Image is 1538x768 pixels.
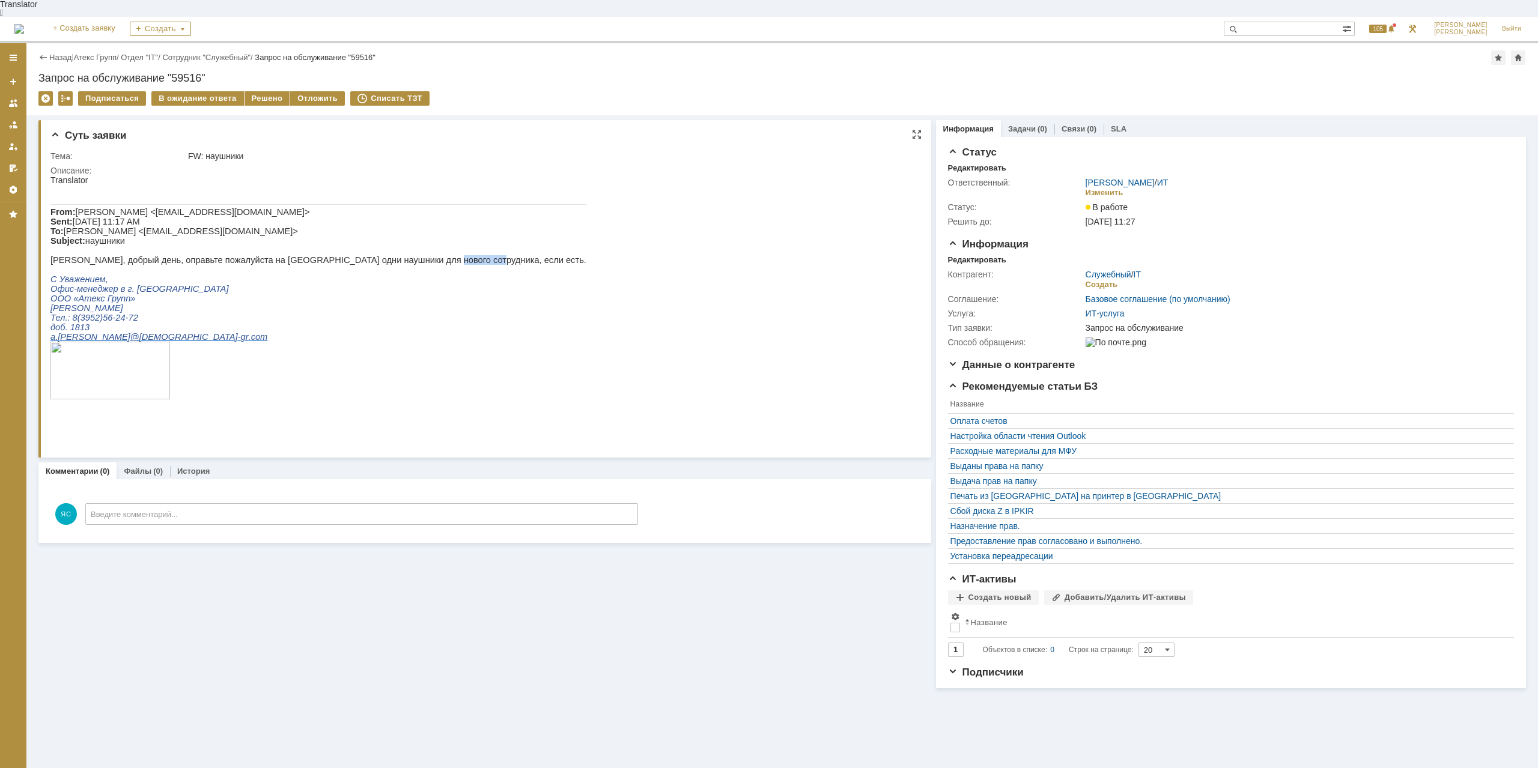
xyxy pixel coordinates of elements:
div: FW: наушники [188,151,910,161]
a: Настройка области чтения Outlook [950,431,1506,441]
span: [DATE] 11:27 [1086,217,1135,226]
th: Название [962,609,1508,638]
span: [PERSON_NAME] [1434,29,1488,36]
span: @ [80,157,89,166]
div: Редактировать [948,255,1006,265]
a: Перейти в интерфейс администратора [1405,22,1420,36]
div: Выданы права на папку [950,461,1506,471]
div: Запрос на обслуживание "59516" [255,53,375,62]
div: / [121,53,162,62]
a: [PERSON_NAME] [1086,178,1155,187]
span: [PERSON_NAME] [7,157,80,166]
a: Атекс Групп [74,53,117,62]
a: Файлы [124,467,151,476]
i: Строк на странице: [983,643,1134,657]
div: Услуга: [948,309,1083,318]
div: Создать [1086,280,1117,289]
div: Работа с массовостью [58,91,73,106]
a: Отдел "IT" [121,53,158,62]
div: Запрос на обслуживание "59516" [38,72,1526,84]
a: Установка переадресации [950,551,1506,561]
span: ИТ-активы [948,573,1017,585]
div: Соглашение: [948,294,1083,304]
span: Данные о контрагенте [948,359,1075,370]
a: SLA [1111,124,1126,133]
a: Заявки на командах [4,94,23,113]
div: / [162,53,255,62]
div: Тип заявки: [948,323,1083,333]
a: Мои заявки [4,137,23,156]
div: Способ обращения: [948,337,1083,347]
span: . [5,157,7,166]
span: Статус [948,147,997,158]
div: Создать [130,22,191,36]
a: Создать заявку [4,72,23,91]
img: logo [14,24,24,34]
th: Название [948,398,1508,414]
div: / [1086,270,1141,279]
a: [PERSON_NAME][PERSON_NAME] [1427,17,1495,41]
a: Комментарии [46,467,99,476]
div: Изменить [1086,188,1123,198]
div: Ответственный: [948,178,1083,187]
div: Редактировать [948,163,1006,173]
img: По почте.png [1086,337,1146,347]
span: Объектов в списке: [983,646,1047,654]
div: (0) [1038,124,1047,133]
div: Сделать домашней страницей [1511,50,1525,65]
div: Запрос на обслуживание [1086,323,1506,333]
span: Настройки [950,612,960,621]
a: Выйти [1495,17,1528,41]
div: / [1086,178,1169,187]
span: Суть заявки [50,130,126,141]
span: Подписчики [948,667,1024,678]
div: 0 [1050,643,1054,657]
a: История [177,467,210,476]
div: (0) [153,467,163,476]
span: ЯС [55,503,77,525]
a: ИТ [1157,178,1169,187]
div: Открыть панель уведомлений [1362,17,1398,41]
div: На всю страницу [912,130,922,139]
span: Рекомендуемые статьи БЗ [948,381,1098,392]
a: Назад [49,53,71,62]
div: Сбой диска Z в IPKIR [950,506,1506,516]
a: Задачи [1008,124,1036,133]
div: Назначение прав. [950,521,1506,531]
a: Расходные материалы для МФУ [950,446,1506,456]
a: Служебный [1086,270,1131,279]
a: Связи [1062,124,1085,133]
div: (0) [100,467,110,476]
a: ИТ-услуга [1086,309,1125,318]
a: Оплата счетов [950,416,1506,426]
a: IT [1134,270,1141,279]
span: com [201,157,217,166]
div: Тема: [50,151,186,161]
span: gr [190,157,198,166]
span: [PERSON_NAME] [1434,22,1488,29]
a: Сотрудник "Служебный" [162,53,251,62]
a: + Создать заявку [46,17,123,41]
div: Удалить [38,91,53,106]
span: [DEMOGRAPHIC_DATA] [89,157,187,166]
div: Название [971,618,1008,627]
div: Решить до: [948,217,1083,226]
div: Добавить в избранное [1491,50,1506,65]
a: Печать из [GEOGRAPHIC_DATA] на принтер в [GEOGRAPHIC_DATA] [950,491,1506,501]
span: 105 [1369,25,1387,33]
div: Контрагент: [948,270,1083,279]
span: В работе [1086,202,1128,212]
a: Информация [943,124,994,133]
a: Выдача прав на папку [950,476,1506,486]
a: Настройки [4,180,23,199]
a: Перейти на домашнюю страницу [14,24,24,34]
span: Информация [948,238,1029,250]
a: Предоставление прав согласовано и выполнено. [950,536,1506,546]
